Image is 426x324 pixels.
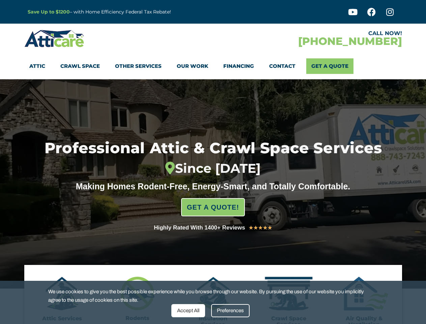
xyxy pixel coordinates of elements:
[29,58,45,74] a: Attic
[48,288,373,304] span: We use cookies to give you the best possible experience while you browse through our website. By ...
[211,304,250,317] div: Preferences
[249,223,253,232] i: ★
[306,58,353,74] a: Get A Quote
[28,8,246,16] p: – with Home Efficiency Federal Tax Rebate!
[28,9,70,15] a: Save Up to $1200
[177,58,208,74] a: Our Work
[115,58,162,74] a: Other Services
[223,58,254,74] a: Financing
[253,223,258,232] i: ★
[267,223,272,232] i: ★
[269,58,295,74] a: Contact
[60,58,100,74] a: Crawl Space
[263,223,267,232] i: ★
[154,223,245,233] div: Highly Rated With 1400+ Reviews
[181,198,245,216] a: GET A QUOTE!
[187,200,239,214] span: GET A QUOTE!
[63,181,363,191] div: Making Homes Rodent-Free, Energy-Smart, and Totally Comfortable.
[249,223,272,232] div: 5/5
[258,223,263,232] i: ★
[9,140,416,176] h1: Professional Attic & Crawl Space Services
[9,161,416,176] div: Since [DATE]
[213,31,402,36] div: CALL NOW!
[29,58,397,74] nav: Menu
[171,304,205,317] div: Accept All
